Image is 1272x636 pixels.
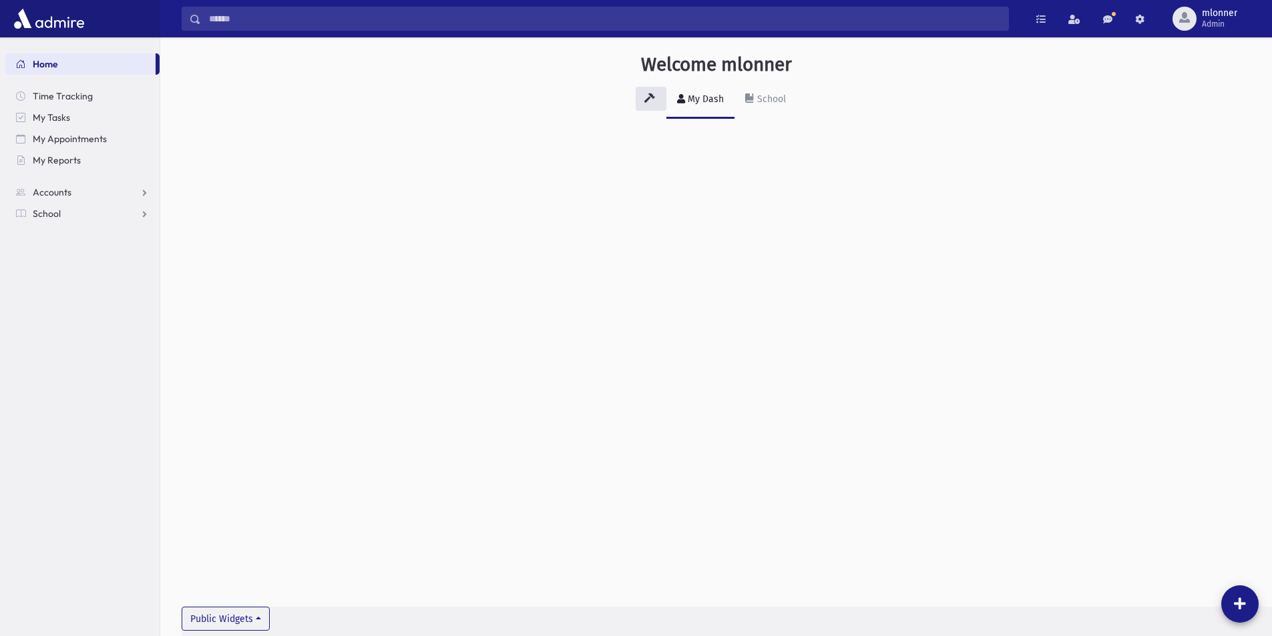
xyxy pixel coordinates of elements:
button: Public Widgets [182,607,270,631]
h3: Welcome mlonner [641,53,792,76]
span: School [33,208,61,220]
span: Admin [1202,19,1237,29]
a: My Appointments [5,128,160,149]
span: Time Tracking [33,90,93,102]
span: My Tasks [33,111,70,123]
a: Time Tracking [5,85,160,107]
a: My Dash [666,81,734,119]
a: My Reports [5,149,160,171]
span: Accounts [33,186,71,198]
img: AdmirePro [11,5,87,32]
a: School [734,81,797,119]
a: Accounts [5,182,160,203]
span: Home [33,58,58,70]
a: My Tasks [5,107,160,128]
span: My Reports [33,154,81,166]
span: mlonner [1202,8,1237,19]
a: School [5,203,160,224]
div: My Dash [685,93,724,105]
a: Home [5,53,156,75]
input: Search [201,7,1008,31]
div: School [755,93,786,105]
span: My Appointments [33,133,107,145]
